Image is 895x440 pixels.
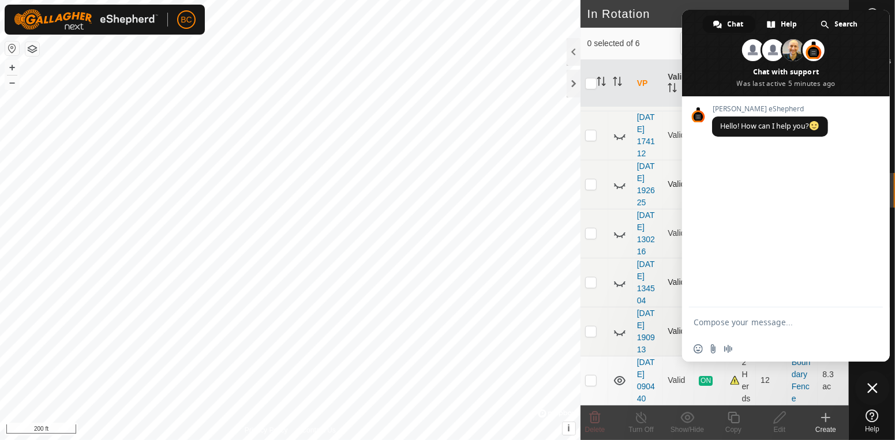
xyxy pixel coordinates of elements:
a: Help [757,16,809,33]
span: Send a file [709,344,718,353]
span: Chat [728,16,744,33]
span: Help [781,16,797,33]
span: Search [835,16,858,33]
td: Valid [663,209,694,258]
a: [DATE] 134504 [637,260,655,305]
td: 8.3 ac [818,356,849,405]
a: Help [849,405,895,437]
span: i [567,423,570,433]
p-sorticon: Activate to sort [613,78,622,88]
button: Map Layers [25,42,39,56]
a: [DATE] 130216 [637,210,655,256]
div: Turn Off [618,424,664,435]
button: – [5,76,19,89]
textarea: Compose your message... [694,307,855,336]
div: Edit [757,424,803,435]
th: Validity [663,60,694,107]
td: Valid [663,307,694,356]
img: Gallagher Logo [14,9,158,30]
span: Delete [585,426,605,434]
div: 2 Herds [730,356,752,405]
a: Contact Us [302,425,336,435]
td: 12 [756,356,787,405]
p-sorticon: Activate to sort [668,85,677,94]
td: Valid [663,111,694,160]
button: Reset Map [5,42,19,55]
input: Search (S) [680,31,820,55]
span: Insert an emoji [694,344,703,353]
span: 0 selected of 6 [587,37,680,50]
a: [DATE] 192625 [637,161,655,207]
td: Valid [663,160,694,209]
span: Audio message [724,344,733,353]
td: Valid [663,258,694,307]
div: Show/Hide [664,424,710,435]
button: i [563,422,575,435]
a: Close chat [855,371,890,405]
span: BC [181,14,192,26]
a: [DATE] 174112 [637,112,655,158]
h2: In Rotation [587,7,831,21]
a: Chat [703,16,755,33]
span: 6 [831,5,837,22]
a: Boundary Fence [792,358,811,403]
th: VP [632,60,664,107]
a: [DATE] 190913 [637,309,655,354]
a: Search [810,16,870,33]
p-sorticon: Activate to sort [597,78,606,88]
button: + [5,61,19,74]
span: Hello! How can I help you? [720,121,820,131]
a: Privacy Policy [245,425,288,435]
a: [DATE] 090440 [637,358,655,403]
td: Valid [663,356,694,405]
div: Create [803,424,849,435]
div: Copy [710,424,757,435]
span: Help [865,426,879,433]
span: ON [699,376,713,386]
span: [PERSON_NAME] eShepherd [712,105,828,113]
